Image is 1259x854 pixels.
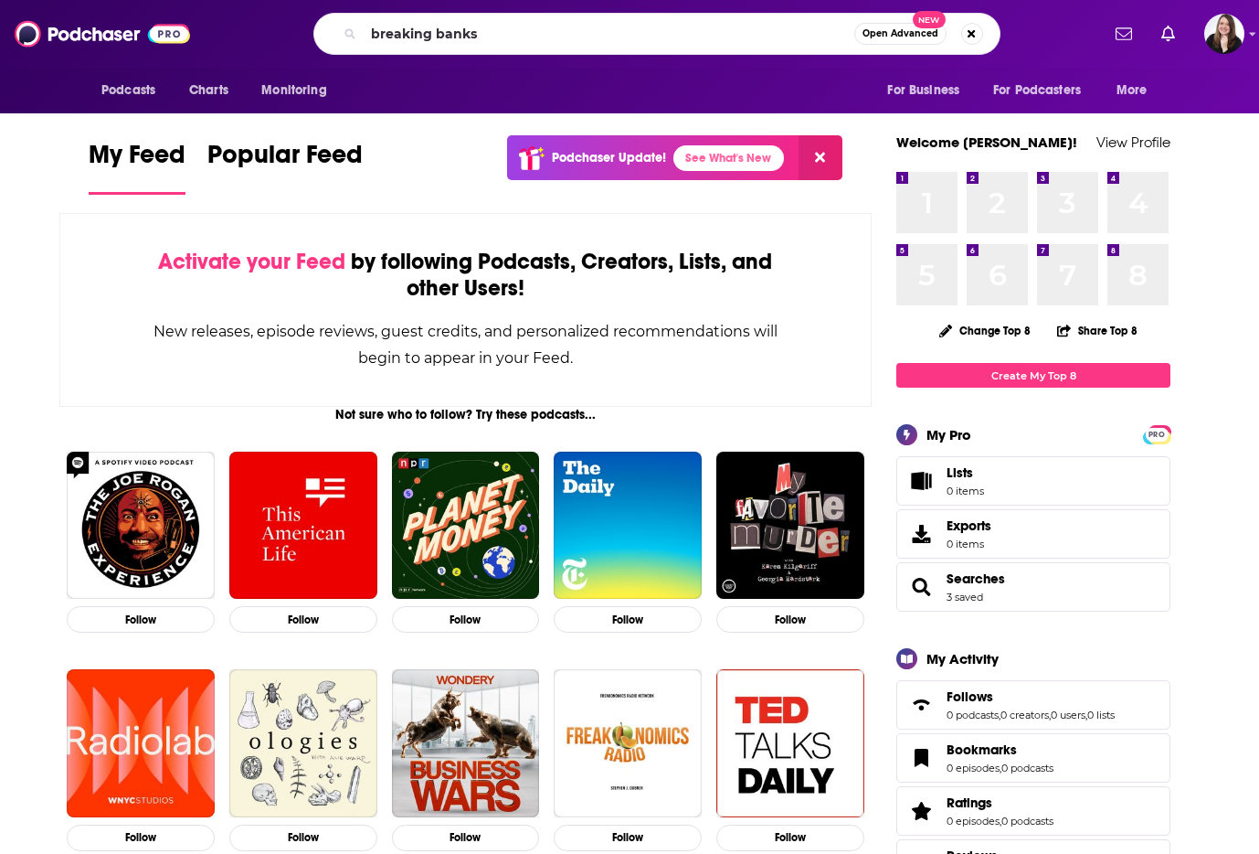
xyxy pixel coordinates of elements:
span: For Business [887,78,959,103]
span: , [999,709,1000,721]
button: Follow [716,606,864,633]
img: TED Talks Daily [716,669,864,817]
a: Create My Top 8 [896,363,1170,388]
a: 0 episodes [947,815,1000,827]
a: See What's New [673,145,784,171]
button: Change Top 8 [928,319,1042,342]
a: 0 creators [1000,709,1049,721]
span: Activate your Feed [158,248,345,275]
span: My Feed [89,139,185,181]
a: 0 podcasts [1001,762,1053,774]
span: 0 items [947,538,991,550]
button: open menu [249,73,350,108]
a: Charts [177,73,239,108]
img: Podchaser - Follow, Share and Rate Podcasts [15,16,190,51]
button: Follow [229,825,377,851]
span: Charts [189,78,228,103]
a: View Profile [1096,133,1170,151]
span: Open Advanced [862,29,938,38]
span: , [1049,709,1051,721]
span: Ratings [947,795,992,811]
img: The Joe Rogan Experience [67,452,215,600]
img: Freakonomics Radio [554,669,702,817]
input: Search podcasts, credits, & more... [364,19,854,48]
span: Lists [947,464,984,481]
a: Show notifications dropdown [1154,18,1182,49]
span: Podcasts [101,78,155,103]
span: Follows [947,689,993,705]
span: Logged in as emma.chase [1204,14,1244,54]
button: open menu [1104,73,1170,108]
a: Lists [896,456,1170,506]
a: Welcome [PERSON_NAME]! [896,133,1077,151]
a: 3 saved [947,591,983,603]
span: New [913,11,946,28]
a: Ratings [903,798,939,824]
img: Ologies with Alie Ward [229,669,377,817]
button: Follow [67,825,215,851]
span: Monitoring [261,78,326,103]
button: Follow [67,606,215,633]
a: 0 podcasts [1001,815,1053,827]
p: Podchaser Update! [552,150,666,165]
a: Ratings [947,795,1053,811]
div: My Activity [926,650,999,667]
a: PRO [1146,427,1168,441]
span: Exports [903,521,939,547]
a: 0 lists [1087,709,1115,721]
a: 0 episodes [947,762,1000,774]
img: My Favorite Murder with Karen Kilgariff and Georgia Hardstark [716,452,864,600]
div: New releases, episode reviews, guest credits, and personalized recommendations will begin to appe... [152,318,779,371]
a: 0 podcasts [947,709,999,721]
a: Popular Feed [207,139,363,195]
span: Ratings [896,786,1170,836]
span: Bookmarks [896,733,1170,783]
span: Searches [896,562,1170,612]
img: The Daily [554,452,702,600]
span: Searches [947,571,1005,587]
span: , [1085,709,1087,721]
a: Exports [896,509,1170,559]
span: Popular Feed [207,139,363,181]
span: Lists [903,468,939,494]
a: 0 users [1051,709,1085,721]
button: Follow [392,825,540,851]
span: , [1000,762,1001,774]
button: open menu [89,73,179,108]
img: This American Life [229,452,377,600]
button: Follow [392,606,540,633]
a: Bookmarks [947,742,1053,758]
span: , [1000,815,1001,827]
span: 0 items [947,485,984,497]
span: Follows [896,680,1170,730]
img: Planet Money [392,452,540,600]
button: Follow [716,825,864,851]
a: Searches [903,574,939,600]
button: Follow [554,825,702,851]
span: PRO [1146,428,1168,442]
button: Open AdvancedNew [854,23,947,45]
span: Exports [947,518,991,534]
img: Business Wars [392,669,540,817]
a: Bookmarks [903,745,939,771]
img: User Profile [1204,14,1244,54]
span: For Podcasters [993,78,1081,103]
a: Follows [903,692,939,718]
span: Bookmarks [947,742,1017,758]
button: open menu [981,73,1107,108]
button: Follow [229,606,377,633]
div: My Pro [926,426,971,443]
a: Follows [947,689,1115,705]
a: Radiolab [67,669,215,817]
span: Lists [947,464,973,481]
